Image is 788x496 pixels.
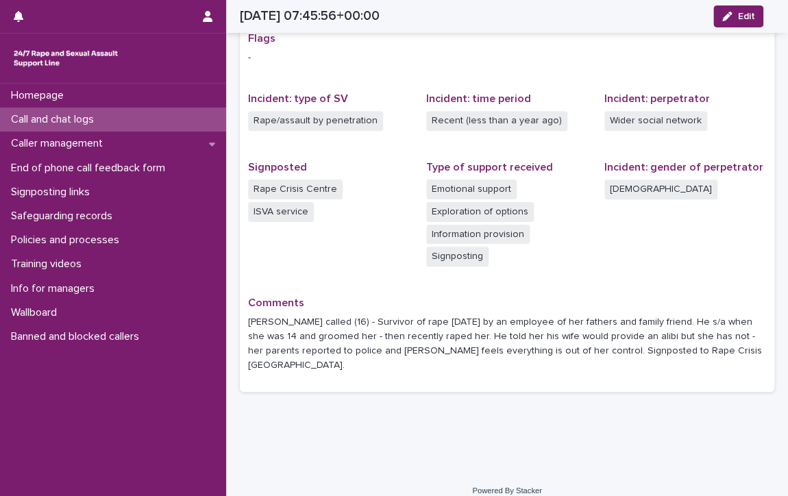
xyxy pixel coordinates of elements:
[5,137,114,150] p: Caller management
[713,5,763,27] button: Edit
[5,89,75,102] p: Homepage
[248,162,307,173] span: Signposted
[426,93,531,104] span: Incident: time period
[737,12,754,21] span: Edit
[426,179,517,199] span: Emotional support
[5,330,150,343] p: Banned and blocked callers
[248,93,348,104] span: Incident: type of SV
[5,186,101,199] p: Signposting links
[426,225,530,245] span: Information provision
[604,93,710,104] span: Incident: perpetrator
[5,162,176,175] p: End of phone call feedback form
[248,111,383,131] span: Rape/assault by penetration
[248,202,314,222] span: ISVA service
[248,33,275,44] span: Flags
[426,162,553,173] span: Type of support received
[604,111,707,131] span: Wider social network
[248,51,766,65] p: -
[426,202,534,222] span: Exploration of options
[11,45,121,72] img: rhQMoQhaT3yELyF149Cw
[604,179,717,199] span: [DEMOGRAPHIC_DATA]
[248,315,766,372] p: [PERSON_NAME] called (16) - Survivor of rape [DATE] by an employee of her fathers and family frie...
[5,282,106,295] p: Info for managers
[5,113,105,126] p: Call and chat logs
[248,297,304,308] span: Comments
[240,8,380,24] h2: [DATE] 07:45:56+00:00
[604,162,763,173] span: Incident: gender of perpetrator
[248,179,343,199] span: Rape Crisis Centre
[5,306,68,319] p: Wallboard
[5,234,130,247] p: Policies and processes
[472,486,541,495] a: Powered By Stacker
[5,258,93,271] p: Training videos
[426,111,567,131] span: Recent (less than a year ago)
[5,210,123,223] p: Safeguarding records
[426,247,489,266] span: Signposting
